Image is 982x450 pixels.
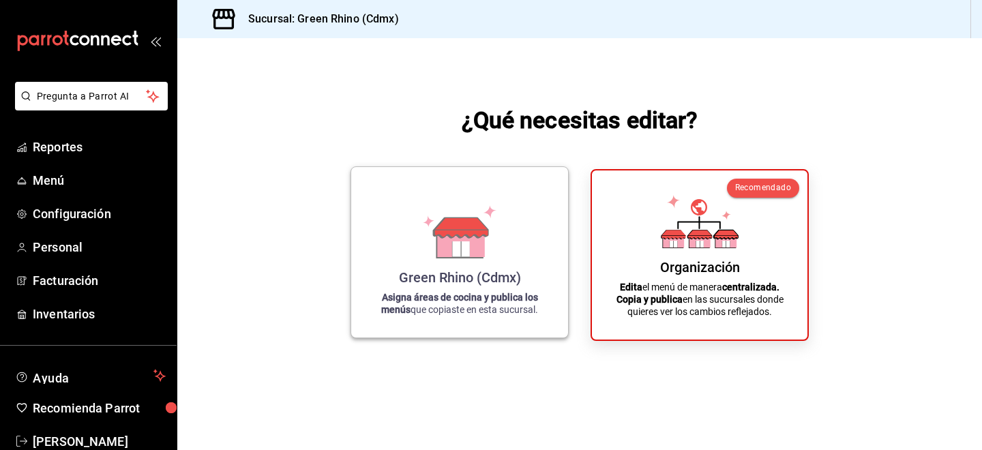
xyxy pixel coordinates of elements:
p: el menú de manera en las sucursales donde quieres ver los cambios reflejados. [608,281,791,318]
span: Facturación [33,271,166,290]
h3: Sucursal: Green Rhino (Cdmx) [237,11,399,27]
span: Configuración [33,205,166,223]
div: Green Rhino (Cdmx) [399,269,521,286]
strong: centralizada. [722,282,779,292]
strong: Edita [620,282,642,292]
span: Reportes [33,138,166,156]
span: Inventarios [33,305,166,323]
p: que copiaste en esta sucursal. [368,291,552,316]
h1: ¿Qué necesitas editar? [462,104,698,136]
span: Recomienda Parrot [33,399,166,417]
span: Menú [33,171,166,190]
strong: Asigna áreas de cocina y publica los menús [381,292,538,315]
div: Organización [660,259,740,275]
span: Recomendado [735,183,791,192]
span: Pregunta a Parrot AI [37,89,147,104]
a: Pregunta a Parrot AI [10,99,168,113]
strong: Copia y publica [616,294,683,305]
span: Personal [33,238,166,256]
button: Pregunta a Parrot AI [15,82,168,110]
span: Ayuda [33,367,148,384]
button: open_drawer_menu [150,35,161,46]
